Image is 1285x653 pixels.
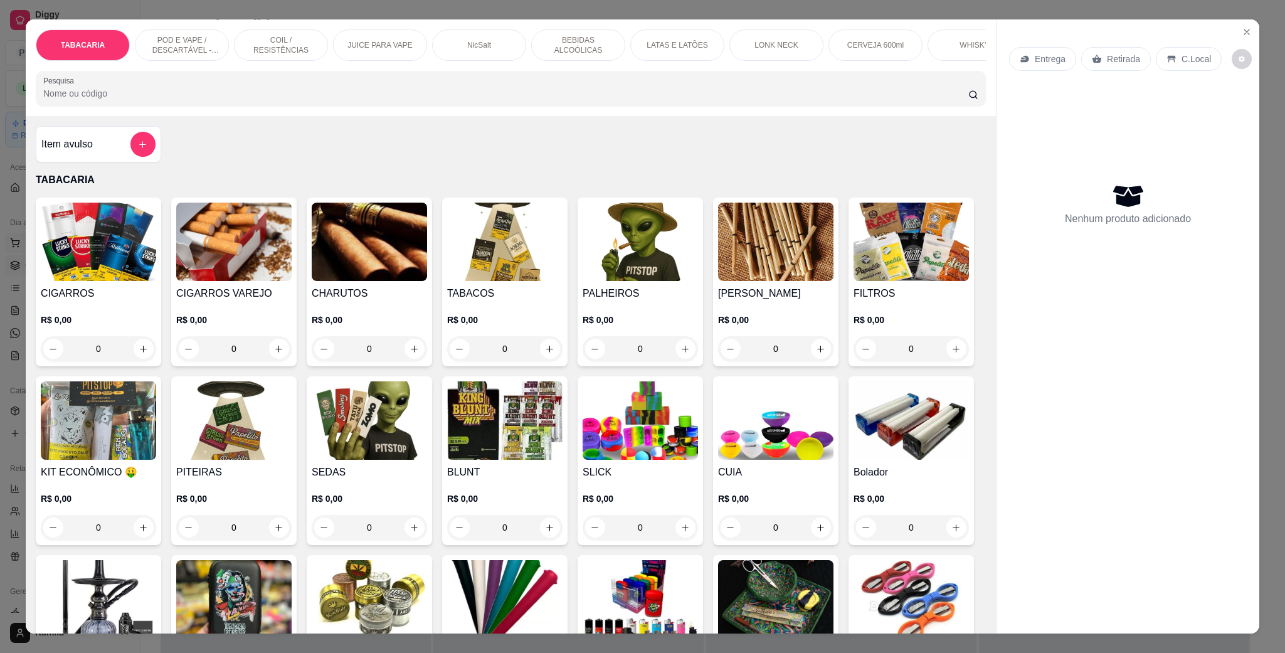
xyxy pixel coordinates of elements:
[176,203,292,281] img: product-image
[312,381,427,460] img: product-image
[347,40,413,50] p: JUICE PARA VAPE
[718,465,833,480] h4: CUIA
[312,286,427,301] h4: CHARUTOS
[312,465,427,480] h4: SEDAS
[647,40,707,50] p: LATAS E LATÕES
[447,286,563,301] h4: TABACOS
[1182,53,1211,65] p: C.Local
[1107,53,1140,65] p: Retirada
[854,492,969,505] p: R$ 0,00
[583,203,698,281] img: product-image
[854,560,969,639] img: product-image
[176,560,292,639] img: product-image
[176,381,292,460] img: product-image
[583,465,698,480] h4: SLICK
[854,381,969,460] img: product-image
[854,286,969,301] h4: FILTROS
[245,35,317,55] p: COIL / RESISTÊNCIAS
[61,40,105,50] p: TABACARIA
[447,203,563,281] img: product-image
[467,40,491,50] p: NicSalt
[312,314,427,326] p: R$ 0,00
[447,492,563,505] p: R$ 0,00
[176,286,292,301] h4: CIGARROS VAREJO
[583,560,698,639] img: product-image
[718,492,833,505] p: R$ 0,00
[1035,53,1066,65] p: Entrega
[718,203,833,281] img: product-image
[43,87,968,100] input: Pesquisa
[583,381,698,460] img: product-image
[41,203,156,281] img: product-image
[854,203,969,281] img: product-image
[176,465,292,480] h4: PITEIRAS
[36,173,986,188] p: TABACARIA
[312,203,427,281] img: product-image
[447,465,563,480] h4: BLUNT
[176,314,292,326] p: R$ 0,00
[447,381,563,460] img: product-image
[145,35,218,55] p: POD E VAPE / DESCARTÁVEL - RECARREGAVEL
[960,40,989,50] p: WHISKY
[312,492,427,505] p: R$ 0,00
[43,75,78,86] label: Pesquisa
[176,492,292,505] p: R$ 0,00
[130,132,156,157] button: add-separate-item
[542,35,615,55] p: BEBIDAS ALCOÓLICAS
[583,492,698,505] p: R$ 0,00
[447,314,563,326] p: R$ 0,00
[847,40,904,50] p: CERVEJA 600ml
[1237,22,1257,42] button: Close
[41,137,93,152] h4: Item avulso
[583,314,698,326] p: R$ 0,00
[718,381,833,460] img: product-image
[312,560,427,639] img: product-image
[447,560,563,639] img: product-image
[718,314,833,326] p: R$ 0,00
[854,465,969,480] h4: Bolador
[718,560,833,639] img: product-image
[1232,49,1252,69] button: decrease-product-quantity
[41,314,156,326] p: R$ 0,00
[754,40,798,50] p: LONK NECK
[854,314,969,326] p: R$ 0,00
[41,286,156,301] h4: CIGARROS
[41,560,156,639] img: product-image
[1065,211,1191,226] p: Nenhum produto adicionado
[41,381,156,460] img: product-image
[41,492,156,505] p: R$ 0,00
[718,286,833,301] h4: [PERSON_NAME]
[41,465,156,480] h4: KIT ECONÔMICO 🤑
[583,286,698,301] h4: PALHEIROS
